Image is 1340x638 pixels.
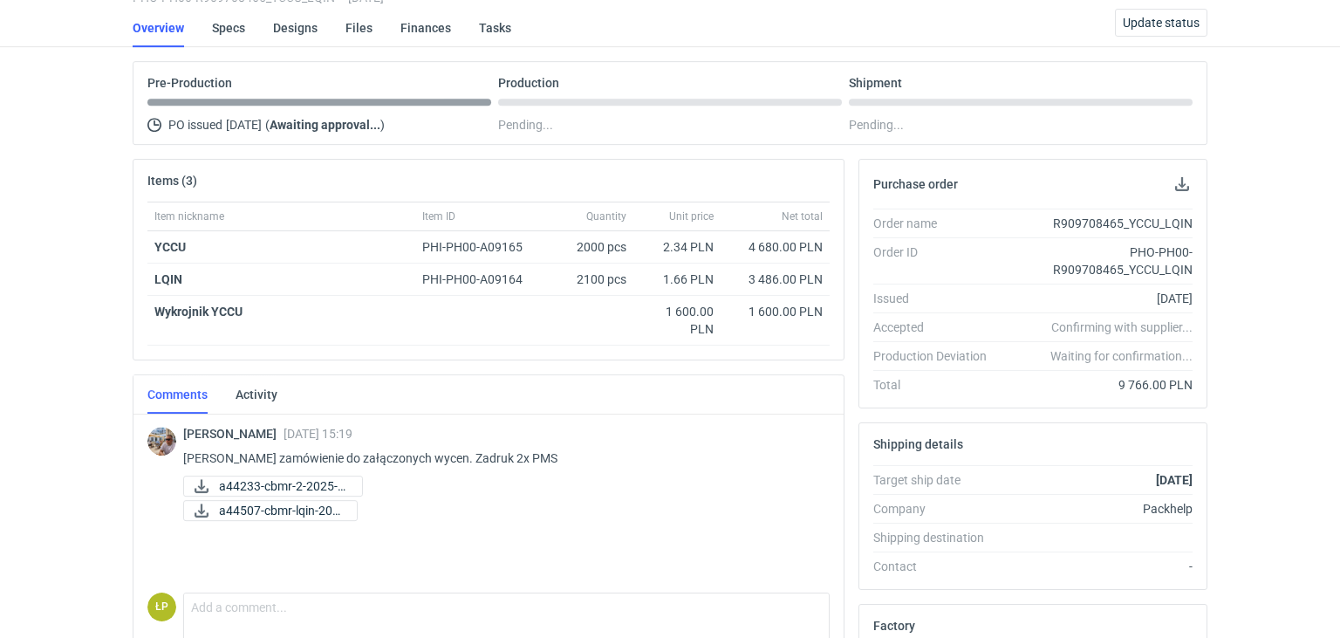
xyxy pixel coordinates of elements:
div: Contact [873,558,1001,575]
div: 3 486.00 PLN [728,271,823,288]
div: 4 680.00 PLN [728,238,823,256]
p: Production [498,76,559,90]
div: Accepted [873,319,1001,336]
span: Quantity [586,209,626,223]
div: 2000 pcs [546,231,633,264]
span: [DATE] [226,114,262,135]
div: PHI-PH00-A09165 [422,238,539,256]
div: 1.66 PLN [640,271,714,288]
div: Packhelp [1001,500,1193,518]
strong: Wykrojnik YCCU [154,305,243,319]
h2: Factory [873,619,915,633]
div: Pending... [849,114,1193,135]
strong: [DATE] [1156,473,1193,487]
a: LQIN [154,272,182,286]
span: Item ID [422,209,455,223]
div: 1 600.00 PLN [728,303,823,320]
div: PHO-PH00-R909708465_YCCU_LQIN [1001,244,1193,278]
a: Tasks [479,9,511,47]
a: Finances [400,9,451,47]
em: Confirming with supplier... [1051,320,1193,334]
a: a44233-cbmr-2-2025-1... [183,476,363,497]
em: Waiting for confirmation... [1050,347,1193,365]
span: [DATE] 15:19 [284,427,352,441]
strong: Awaiting approval... [270,118,380,132]
div: a44233-cbmr-2-2025-10-03.pdf [183,476,358,497]
p: [PERSON_NAME] zamówienie do załączonych wycen. Zadruk 2x PMS [183,448,816,469]
span: ( [265,118,270,132]
span: Item nickname [154,209,224,223]
div: Łukasz Postawa [147,593,176,621]
a: Comments [147,375,208,414]
span: [PERSON_NAME] [183,427,284,441]
a: Designs [273,9,318,47]
div: Total [873,376,1001,394]
span: Unit price [669,209,714,223]
div: R909708465_YCCU_LQIN [1001,215,1193,232]
button: Download PO [1172,174,1193,195]
div: - [1001,558,1193,575]
div: PHI-PH00-A09164 [422,271,539,288]
div: Order ID [873,244,1001,278]
h2: Items (3) [147,174,197,188]
div: Production Deviation [873,347,1001,365]
div: 1 600.00 PLN [640,303,714,338]
a: a44507-cbmr-lqin-202... [183,500,358,521]
div: Shipping destination [873,529,1001,546]
a: Specs [212,9,245,47]
div: Order name [873,215,1001,232]
h2: Purchase order [873,177,958,191]
span: Net total [782,209,823,223]
a: Activity [236,375,277,414]
span: a44233-cbmr-2-2025-1... [219,477,348,496]
p: Shipment [849,76,902,90]
div: Target ship date [873,471,1001,489]
div: [DATE] [1001,290,1193,307]
div: PO issued [147,114,491,135]
span: Update status [1123,17,1200,29]
div: Issued [873,290,1001,307]
div: 2100 pcs [546,264,633,296]
div: 2.34 PLN [640,238,714,256]
span: ) [380,118,385,132]
p: Pre-Production [147,76,232,90]
button: Update status [1115,9,1207,37]
figcaption: ŁP [147,593,176,621]
a: Files [345,9,373,47]
a: Overview [133,9,184,47]
a: YCCU [154,240,186,254]
div: a44507-cbmr-lqin-2025-10-02.pdf [183,500,358,521]
span: a44507-cbmr-lqin-202... [219,501,343,520]
div: 9 766.00 PLN [1001,376,1193,394]
h2: Shipping details [873,437,963,451]
img: Michał Palasek [147,427,176,456]
div: Company [873,500,1001,518]
span: Pending... [498,114,553,135]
